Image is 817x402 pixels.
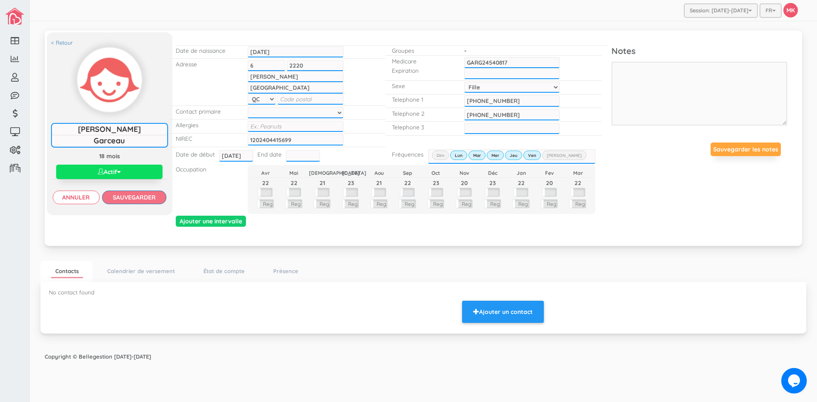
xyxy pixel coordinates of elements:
th: Sep [393,168,422,178]
th: Mai [280,168,308,178]
img: Click to change profile pic [77,48,142,112]
button: Sauvegarder les notes [711,143,781,156]
th: Mar [564,168,592,178]
p: End date [257,150,282,158]
th: Nov [450,168,479,178]
th: [DATE] [337,168,365,178]
label: Reg [371,200,387,208]
p: Date de naissance [176,46,235,54]
th: Aou [365,168,393,178]
input: Ex.: Peanuts [248,121,343,132]
label: Lun [450,151,467,160]
label: Mar [468,151,486,160]
th: Jan [507,168,535,178]
label: Dim [432,151,449,160]
p: Contact primaire [176,107,235,115]
label: Reg [570,200,586,208]
button: Actif [56,165,163,179]
input: NIREC [248,134,343,145]
a: < Retour [51,39,73,47]
p: Telephone 2 [392,109,451,117]
p: Allergies [176,121,235,129]
input: Code postal [277,94,343,105]
p: Occupation [176,165,235,173]
input: Ville [248,82,343,93]
th: Oct [422,168,450,178]
strong: Copyright © Bellegestion [DATE]-[DATE] [45,353,151,360]
p: Medicare [392,57,451,65]
th: Avr [251,168,280,178]
p: Date de début [176,150,215,158]
label: Reg [314,200,330,208]
input: Last name [52,135,167,147]
input: Rue [248,71,343,82]
label: Reg [343,200,359,208]
label: Reg [399,200,415,208]
p: Groupes [392,46,451,54]
p: 18 mois [51,152,168,160]
input: Ajouter une intervalle [176,216,246,227]
p: Adresse [176,60,235,68]
input: Annuler [53,191,100,204]
p: Sexe [392,82,451,90]
iframe: chat widget [781,368,808,393]
label: Ven [523,151,541,160]
button: Ajouter un contact [462,301,544,323]
p: Expiration [392,66,451,74]
label: Reg [286,200,302,208]
th: Fev [535,168,564,178]
a: Présence [269,265,303,277]
label: Reg [428,200,444,208]
p: - [464,46,560,54]
input: First name [52,124,167,135]
label: Reg [541,200,557,208]
label: Reg [456,200,472,208]
a: Contacts [51,265,83,279]
p: Telephone 1 [392,95,451,103]
a: Calendrier de versement [103,265,179,277]
label: Mer [487,151,504,160]
p: Notes [611,45,787,57]
th: [DEMOGRAPHIC_DATA] [308,168,337,178]
label: Reg [513,200,529,208]
input: Apt # [248,60,285,71]
th: Déc [478,168,507,178]
p: No contact found [49,288,544,297]
img: image [5,8,24,25]
label: Reg [485,200,501,208]
p: NIREC [176,134,235,143]
p: Fréquences [392,150,415,158]
a: État de compte [199,265,249,277]
label: [PERSON_NAME] [542,151,586,160]
p: Telephone 3 [392,123,451,131]
input: Sauvegarder [102,191,166,204]
label: Jeu [505,151,522,160]
input: House [287,60,343,71]
input: Date de naissance [248,46,343,57]
label: Reg [257,200,274,208]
